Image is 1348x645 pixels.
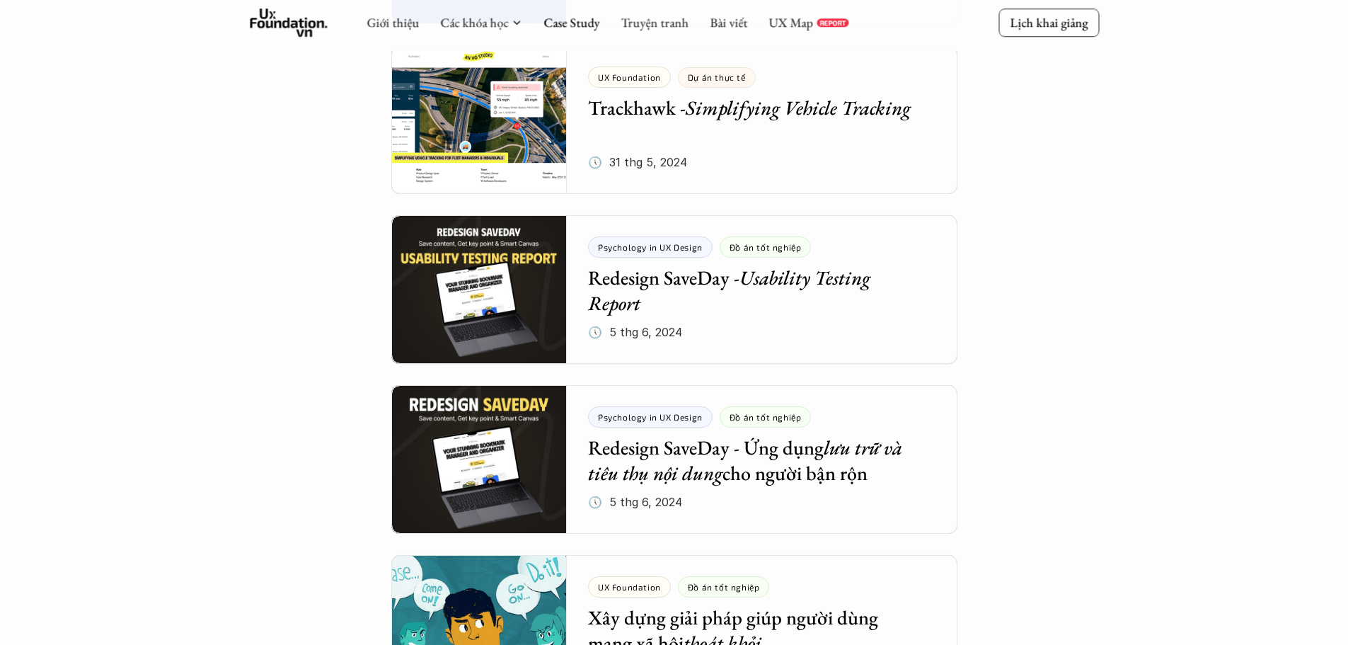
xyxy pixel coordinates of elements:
[768,15,813,31] a: UX Map
[543,15,599,31] a: Case Study
[998,9,1099,37] a: Lịch khai giảng
[1010,15,1088,31] p: Lịch khai giảng
[391,215,957,364] a: Psychology in UX DesignĐồ án tốt nghiệpRedesign SaveDay -Usability Testing Report🕔 5 thg 6, 2024
[367,15,419,31] a: Giới thiệu
[440,15,508,31] a: Các khóa học
[621,15,689,31] a: Truyện tranh
[391,45,957,194] a: UX FoundationDự án thực tếTrackhawk -Simplifying Vehicle Tracking🕔 31 thg 5, 2024
[819,18,846,27] p: REPORT
[710,15,747,31] a: Bài viết
[391,385,957,534] a: Psychology in UX DesignĐồ án tốt nghiệpRedesign SaveDay - Ứng dụnglưu trữ và tiêu thụ nội dungcho...
[817,18,848,27] a: REPORT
